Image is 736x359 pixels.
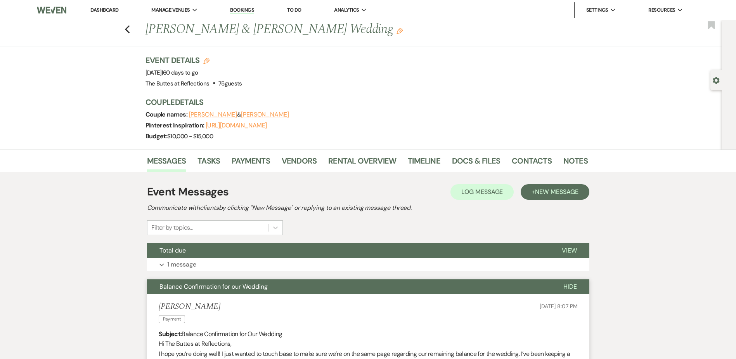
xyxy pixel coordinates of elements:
[37,2,66,18] img: Weven Logo
[159,315,185,323] span: Payment
[540,303,577,310] span: [DATE] 8:07 PM
[147,203,589,213] h2: Communicate with clients by clicking "New Message" or replying to an existing message thread.
[452,155,500,172] a: Docs & Files
[450,184,514,200] button: Log Message
[549,243,589,258] button: View
[586,6,608,14] span: Settings
[562,246,577,254] span: View
[551,279,589,294] button: Hide
[182,330,282,338] span: Balance Confirmation for Our Wedding
[535,188,578,196] span: New Message
[167,260,196,270] p: 1 message
[218,80,242,87] span: 75 guests
[147,155,186,172] a: Messages
[189,112,237,118] button: [PERSON_NAME]
[163,69,198,77] span: 60 days to go
[162,69,198,77] span: |
[167,132,213,140] span: $10,000 - $15,000
[147,243,549,258] button: Total due
[145,69,198,77] span: [DATE]
[151,6,190,14] span: Manage Venues
[197,155,220,172] a: Tasks
[563,155,588,172] a: Notes
[206,121,267,129] a: [URL][DOMAIN_NAME]
[241,112,289,118] button: [PERSON_NAME]
[159,330,182,338] strong: Subject:
[287,7,301,13] a: To Do
[147,184,229,200] h1: Event Messages
[145,80,210,87] span: The Buttes at Reflections
[408,155,440,172] a: Timeline
[512,155,552,172] a: Contacts
[159,246,186,254] span: Total due
[145,121,206,129] span: Pinterest Inspiration:
[461,188,503,196] span: Log Message
[145,55,242,66] h3: Event Details
[147,258,589,271] button: 1 message
[145,20,493,39] h1: [PERSON_NAME] & [PERSON_NAME] Wedding
[145,132,168,140] span: Budget:
[145,110,189,119] span: Couple names:
[189,111,289,119] span: &
[159,339,578,349] p: Hi The Buttes at Reflections,
[90,7,118,13] a: Dashboard
[159,302,220,312] h5: [PERSON_NAME]
[151,223,193,232] div: Filter by topics...
[713,76,720,84] button: Open lead details
[563,282,577,291] span: Hide
[159,282,268,291] span: Balance Confirmation for our Wedding
[145,97,580,108] h3: Couple Details
[230,7,254,14] a: Bookings
[334,6,359,14] span: Analytics
[147,279,551,294] button: Balance Confirmation for our Wedding
[282,155,317,172] a: Vendors
[328,155,396,172] a: Rental Overview
[521,184,589,200] button: +New Message
[232,155,270,172] a: Payments
[397,27,403,34] button: Edit
[648,6,675,14] span: Resources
